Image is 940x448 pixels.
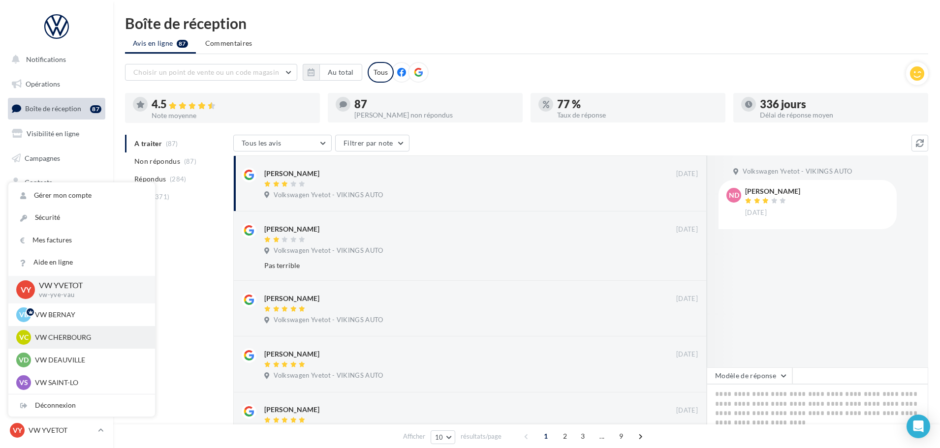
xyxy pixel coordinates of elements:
[134,156,180,166] span: Non répondus
[6,49,103,70] button: Notifications
[303,64,362,81] button: Au total
[35,310,143,320] p: VW BERNAY
[435,433,443,441] span: 10
[8,229,155,251] a: Mes factures
[676,350,698,359] span: [DATE]
[205,38,252,48] span: Commentaires
[19,355,29,365] span: VD
[25,178,52,186] span: Contacts
[39,280,139,291] p: VW YVETOT
[594,428,610,444] span: ...
[19,378,28,388] span: VS
[19,310,29,320] span: VB
[125,16,928,30] div: Boîte de réception
[274,191,383,200] span: Volkswagen Yvetot - VIKINGS AUTO
[729,190,739,200] span: ND
[264,224,319,234] div: [PERSON_NAME]
[431,430,456,444] button: 10
[6,98,107,119] a: Boîte de réception87
[184,157,196,165] span: (87)
[8,251,155,273] a: Aide en ligne
[745,188,800,195] div: [PERSON_NAME]
[6,172,107,193] a: Contacts
[676,295,698,303] span: [DATE]
[153,193,170,201] span: (371)
[676,170,698,179] span: [DATE]
[335,135,409,151] button: Filtrer par note
[6,278,107,307] a: Campagnes DataOnDemand
[29,425,94,435] p: VW YVETOT
[170,175,187,183] span: (284)
[264,261,634,270] div: Pas terrible
[19,332,29,342] span: VC
[6,197,107,217] a: Médiathèque
[26,55,66,63] span: Notifications
[25,153,60,162] span: Campagnes
[6,74,107,94] a: Opérations
[6,245,107,274] a: PLV et print personnalisable
[274,316,383,325] span: Volkswagen Yvetot - VIKINGS AUTO
[6,148,107,169] a: Campagnes
[354,99,515,110] div: 87
[242,139,282,147] span: Tous les avis
[760,99,920,110] div: 336 jours
[575,428,591,444] span: 3
[557,112,718,119] div: Taux de réponse
[35,332,143,342] p: VW CHERBOURG
[264,169,319,179] div: [PERSON_NAME]
[6,123,107,144] a: Visibilité en ligne
[8,394,155,417] div: Déconnexion
[6,221,107,242] a: Calendrier
[707,367,792,384] button: Modèle de réponse
[233,135,332,151] button: Tous les avis
[264,349,319,359] div: [PERSON_NAME]
[35,378,143,388] p: VW SAINT-LO
[319,64,362,81] button: Au total
[152,99,312,110] div: 4.5
[403,432,425,441] span: Afficher
[39,291,139,299] p: vw-yve-vau
[25,104,81,113] span: Boîte de réception
[8,207,155,229] a: Sécurité
[676,406,698,415] span: [DATE]
[538,428,554,444] span: 1
[27,129,79,138] span: Visibilité en ligne
[152,112,312,119] div: Note moyenne
[743,167,852,176] span: Volkswagen Yvetot - VIKINGS AUTO
[274,246,383,255] span: Volkswagen Yvetot - VIKINGS AUTO
[264,405,319,415] div: [PERSON_NAME]
[13,425,22,435] span: VY
[8,421,105,440] a: VY VW YVETOT
[133,68,279,76] span: Choisir un point de vente ou un code magasin
[613,428,629,444] span: 9
[90,105,101,113] div: 87
[907,415,930,438] div: Open Intercom Messenger
[557,99,718,110] div: 77 %
[557,428,573,444] span: 2
[125,64,297,81] button: Choisir un point de vente ou un code magasin
[8,184,155,207] a: Gérer mon compte
[676,225,698,234] span: [DATE]
[760,112,920,119] div: Délai de réponse moyen
[745,209,767,217] span: [DATE]
[35,355,143,365] p: VW DEAUVILLE
[461,432,501,441] span: résultats/page
[274,371,383,380] span: Volkswagen Yvetot - VIKINGS AUTO
[264,294,319,303] div: [PERSON_NAME]
[354,112,515,119] div: [PERSON_NAME] non répondus
[134,174,166,184] span: Répondus
[21,284,31,295] span: VY
[26,80,60,88] span: Opérations
[368,62,394,83] div: Tous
